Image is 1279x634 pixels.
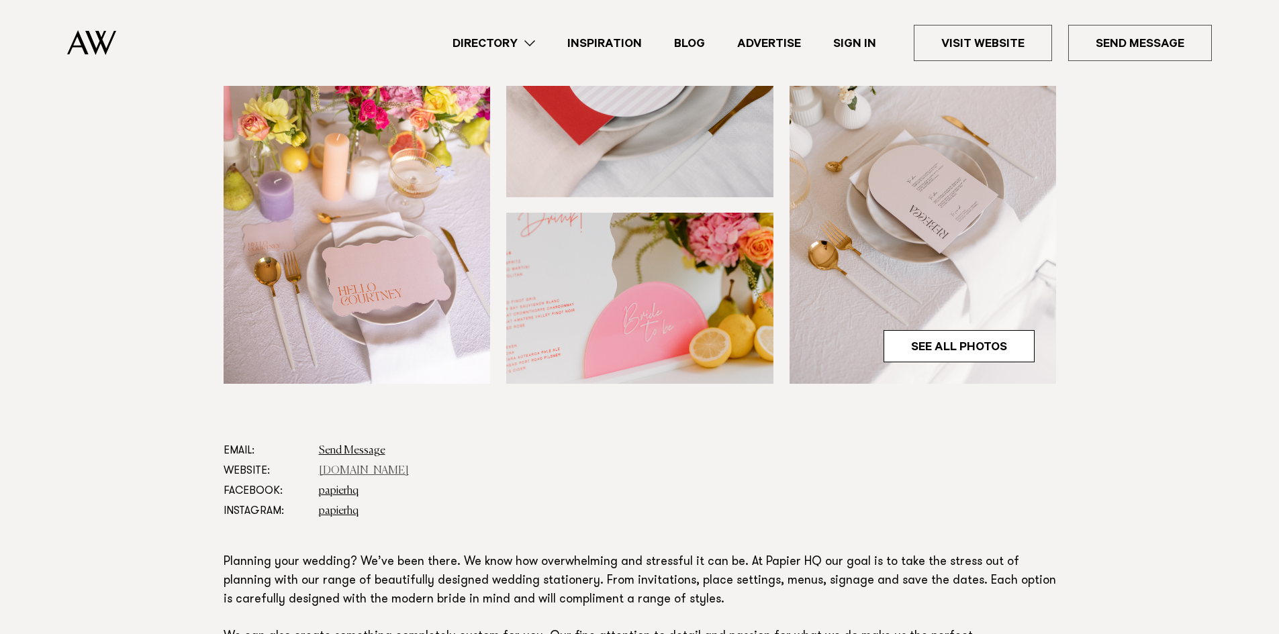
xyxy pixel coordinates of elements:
a: papierhq [319,486,359,496]
a: Sign In [817,34,892,52]
a: Directory [436,34,551,52]
dt: Email: [224,441,308,461]
a: Send Message [319,445,385,456]
a: Blog [658,34,721,52]
dt: Instagram: [224,501,308,521]
a: See All Photos [884,330,1035,362]
a: Send Message [1068,25,1212,61]
dt: Facebook: [224,481,308,501]
dt: Website: [224,461,308,481]
a: papierhq [319,506,359,517]
a: Advertise [721,34,817,52]
img: Auckland Weddings Logo [67,30,116,55]
a: Visit Website [914,25,1052,61]
a: Inspiration [551,34,658,52]
a: [DOMAIN_NAME] [319,466,409,476]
